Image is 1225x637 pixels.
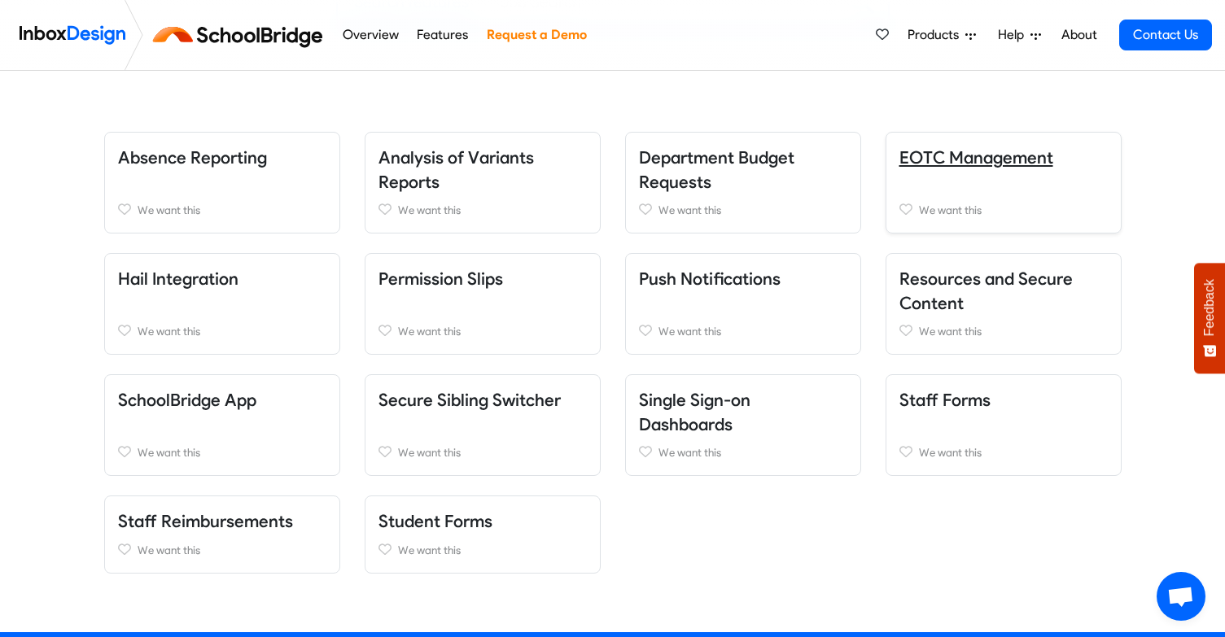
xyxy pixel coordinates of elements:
[150,15,333,55] img: schoolbridge logo
[92,132,352,233] div: Absence Reporting
[92,374,352,476] div: SchoolBridge App
[352,132,613,233] div: Analysis of Variants Reports
[919,325,982,338] span: We want this
[378,147,534,192] a: Analysis of Variants Reports
[118,268,238,289] a: Hail Integration
[378,511,492,531] a: Student Forms
[398,203,461,216] span: We want this
[991,19,1048,51] a: Help
[352,374,613,476] div: Secure Sibling Switcher
[138,325,200,338] span: We want this
[901,19,982,51] a: Products
[1057,19,1101,51] a: About
[118,511,293,531] a: Staff Reimbursements
[639,147,794,192] a: Department Budget Requests
[118,321,326,341] a: We want this
[639,390,750,434] a: Single Sign-on Dashboards
[899,200,1108,220] a: We want this
[899,268,1073,313] a: Resources and Secure Content
[138,446,200,459] span: We want this
[899,443,1108,462] a: We want this
[118,200,326,220] a: We want this
[118,147,267,168] a: Absence Reporting
[919,203,982,216] span: We want this
[1157,572,1205,621] a: Open chat
[873,374,1134,476] div: Staff Forms
[919,446,982,459] span: We want this
[378,268,503,289] a: Permission Slips
[998,25,1030,45] span: Help
[118,540,326,560] a: We want this
[398,446,461,459] span: We want this
[378,321,587,341] a: We want this
[352,495,613,574] div: Student Forms
[413,19,473,51] a: Features
[92,253,352,355] div: Hail Integration
[639,443,847,462] a: We want this
[1119,20,1212,50] a: Contact Us
[1202,279,1217,336] span: Feedback
[378,200,587,220] a: We want this
[118,390,256,410] a: SchoolBridge App
[613,374,873,476] div: Single Sign-on Dashboards
[658,203,721,216] span: We want this
[378,540,587,560] a: We want this
[482,19,591,51] a: Request a Demo
[899,321,1108,341] a: We want this
[378,443,587,462] a: We want this
[899,390,991,410] a: Staff Forms
[398,325,461,338] span: We want this
[352,253,613,355] div: Permission Slips
[658,325,721,338] span: We want this
[613,132,873,233] div: Department Budget Requests
[639,200,847,220] a: We want this
[908,25,965,45] span: Products
[639,321,847,341] a: We want this
[338,19,403,51] a: Overview
[378,390,561,410] a: Secure Sibling Switcher
[873,253,1134,355] div: Resources and Secure Content
[138,203,200,216] span: We want this
[658,446,721,459] span: We want this
[92,495,352,574] div: Staff Reimbursements
[118,443,326,462] a: We want this
[639,268,781,289] a: Push Notifications
[398,543,461,556] span: We want this
[873,132,1134,233] div: EOTC Management
[899,147,1053,168] a: EOTC Management
[138,543,200,556] span: We want this
[1194,263,1225,373] button: Feedback - Show survey
[613,253,873,355] div: Push Notifications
